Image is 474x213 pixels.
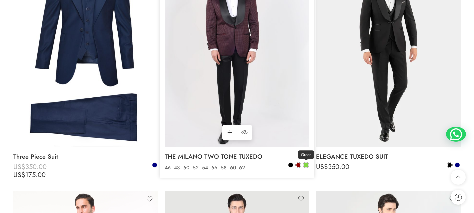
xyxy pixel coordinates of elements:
[13,170,46,180] bdi: 175.00
[200,164,210,172] a: 54
[13,150,158,163] a: Three Piece Suit
[316,150,461,163] a: ELEGANCE TUXEDO SUIT
[219,164,228,172] a: 58
[152,162,158,168] a: Navy
[298,150,314,159] span: Green
[303,162,309,168] a: Green
[210,164,219,172] a: 56
[163,164,172,172] a: 46
[13,170,25,180] span: US$
[316,162,328,172] span: US$
[13,162,25,172] span: US$
[165,162,177,172] span: US$
[165,150,309,163] a: THE MILANO TWO TONE TUXEDO
[13,162,47,172] bdi: 350.00
[165,162,198,172] bdi: 450.00
[447,162,453,168] a: Black
[237,164,247,172] a: 62
[222,125,237,140] a: Select options for “THE MILANO TWO TONE TUXEDO”
[182,164,191,172] a: 50
[191,164,200,172] a: 52
[316,162,349,172] bdi: 350.00
[454,162,460,168] a: Navy
[228,164,237,172] a: 60
[172,164,182,172] a: 48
